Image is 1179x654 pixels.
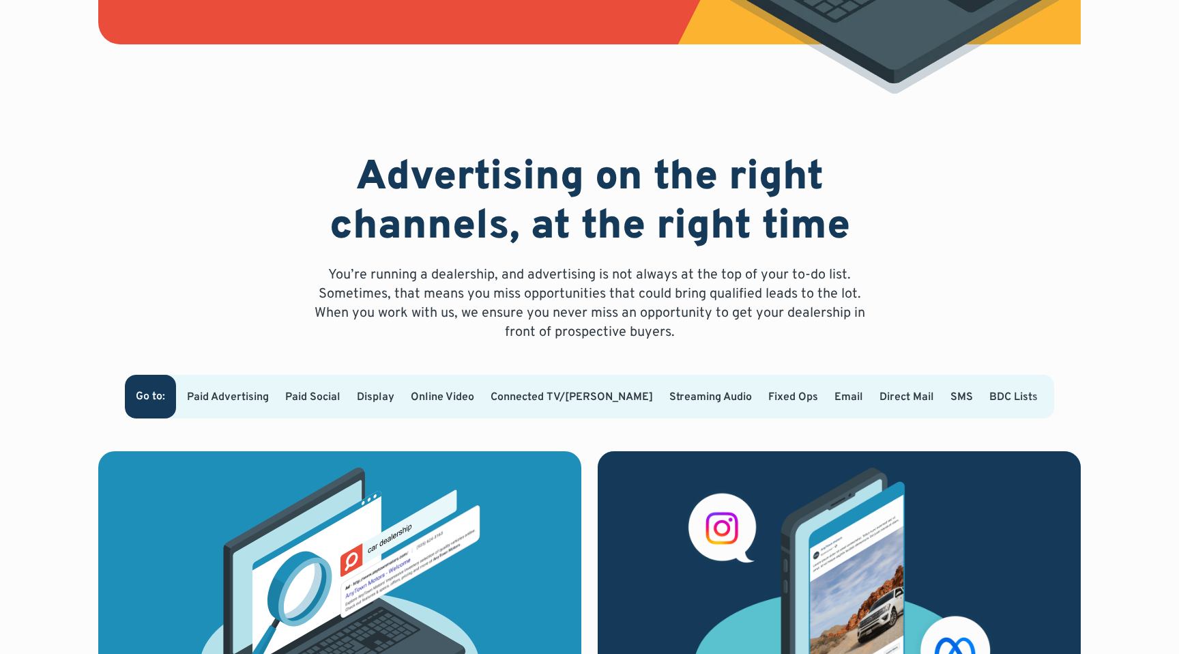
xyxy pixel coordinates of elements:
div: Go to: [136,391,165,402]
a: Email [834,390,863,404]
a: Direct Mail [879,390,934,404]
a: BDC Lists [989,390,1038,404]
a: Connected TV/[PERSON_NAME] [491,390,653,404]
a: SMS [950,390,973,404]
a: Display [357,390,394,404]
a: Paid Advertising [187,390,269,404]
a: Online Video [411,390,474,404]
a: Streaming Audio [669,390,752,404]
h2: Advertising on the right channels, at the right time [306,154,873,252]
a: Paid Social [285,390,340,404]
a: Fixed Ops [768,390,818,404]
p: You’re running a dealership, and advertising is not always at the top of your to-do list. Sometim... [306,266,873,342]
